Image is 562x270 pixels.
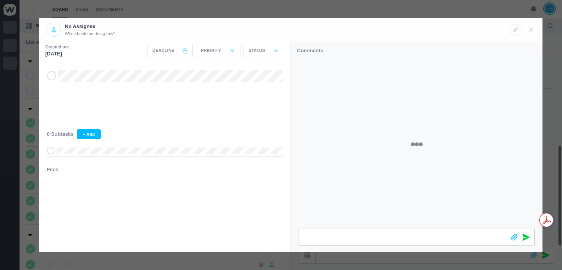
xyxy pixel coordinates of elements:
[65,23,116,30] p: No Assignee
[297,47,323,55] p: Comments
[45,44,69,50] small: Created on:
[47,130,74,138] span: 0 Subtasks
[201,47,221,54] p: Priority
[45,50,69,58] p: [DATE]
[47,166,283,174] h3: Files
[77,129,101,139] button: + Add
[249,47,265,54] p: Status
[65,30,116,37] span: Who should be doing this?
[152,47,174,54] span: Deadline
